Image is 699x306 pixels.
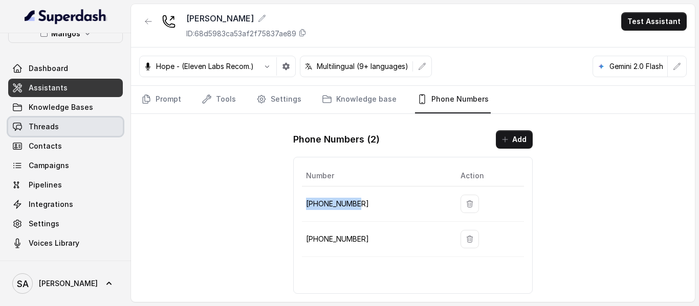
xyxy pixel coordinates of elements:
p: Mangos [51,28,80,40]
button: Add [496,130,533,149]
p: Hope - (Eleven Labs Recom.) [156,61,254,72]
p: [PHONE_NUMBER] [306,198,444,210]
th: Number [302,166,452,186]
div: [PERSON_NAME] [186,12,307,25]
a: Settings [8,215,123,233]
a: Voices Library [8,234,123,252]
h1: Phone Numbers ( 2 ) [293,131,380,148]
nav: Tabs [139,86,687,113]
p: [PHONE_NUMBER] [306,233,444,245]
a: Phone Numbers [415,86,491,113]
span: Campaigns [29,160,69,171]
svg: google logo [597,62,605,70]
p: Multilingual (9+ languages) [317,61,408,72]
p: ID: 68d5983ca53af2f75837ae89 [186,29,296,39]
p: Gemini 2.0 Flash [609,61,663,72]
a: Knowledge Bases [8,98,123,116]
span: Dashboard [29,63,68,74]
text: SA [17,278,29,289]
a: Campaigns [8,156,123,175]
a: Threads [8,117,123,136]
span: Contacts [29,141,62,151]
a: Prompt [139,86,183,113]
a: Settings [254,86,303,113]
span: Settings [29,219,59,229]
th: Action [452,166,524,186]
a: Knowledge base [320,86,399,113]
a: Dashboard [8,59,123,78]
a: Contacts [8,137,123,155]
span: [PERSON_NAME] [39,278,98,289]
span: Integrations [29,199,73,209]
img: light.svg [25,8,107,25]
a: Tools [200,86,238,113]
span: Pipelines [29,180,62,190]
span: Voices Library [29,238,79,248]
button: Mangos [8,25,123,43]
a: Pipelines [8,176,123,194]
span: Assistants [29,83,68,93]
span: Threads [29,122,59,132]
a: Integrations [8,195,123,214]
button: Test Assistant [621,12,687,31]
span: Knowledge Bases [29,102,93,112]
a: [PERSON_NAME] [8,269,123,298]
a: Assistants [8,79,123,97]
